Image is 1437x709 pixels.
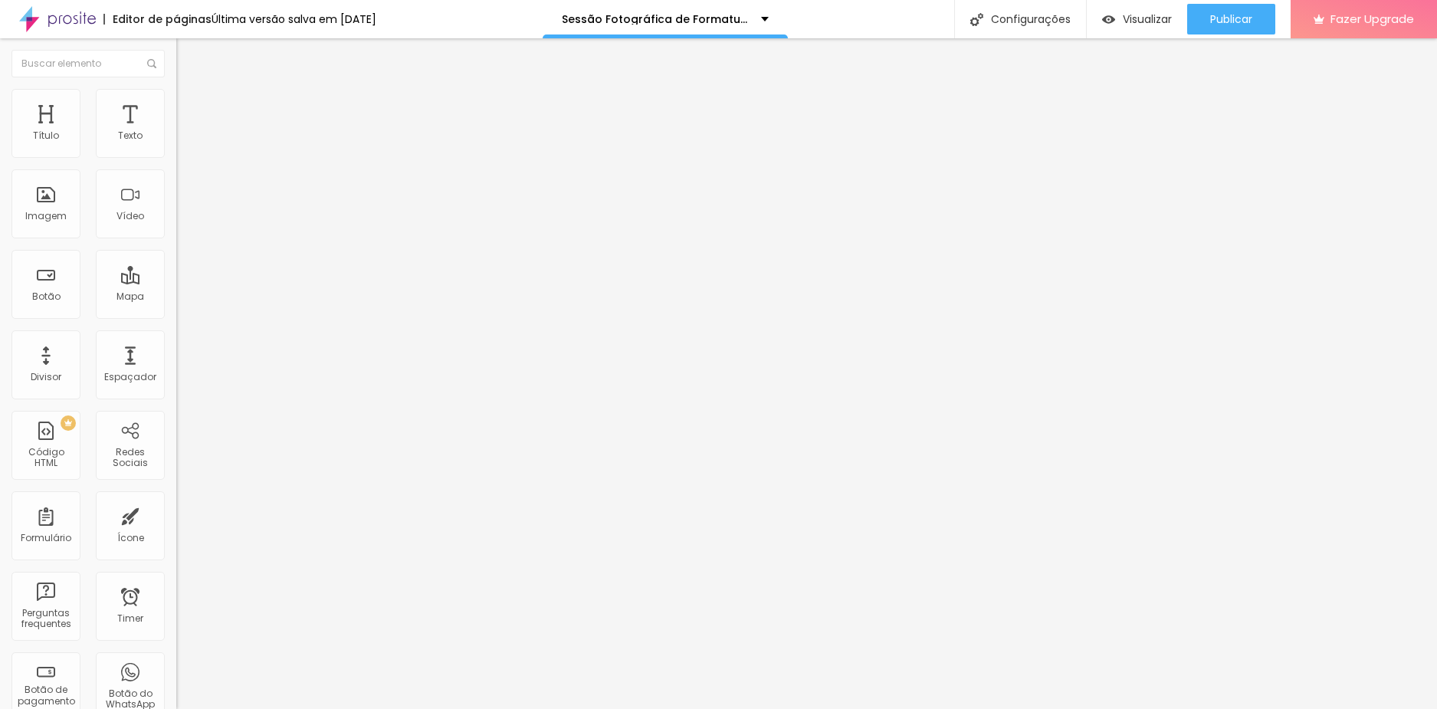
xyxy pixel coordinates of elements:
div: Imagem [25,211,67,222]
button: Publicar [1187,4,1275,34]
p: Sessão Fotográfica de Formatura [562,14,750,25]
div: Espaçador [104,372,156,382]
div: Perguntas frequentes [15,608,76,630]
div: Redes Sociais [100,447,160,469]
img: view-1.svg [1102,13,1115,26]
span: Fazer Upgrade [1330,12,1414,25]
div: Mapa [116,291,144,302]
div: Última versão salva em [DATE] [212,14,376,25]
div: Ícone [117,533,144,543]
div: Formulário [21,533,71,543]
div: Texto [118,130,143,141]
span: Publicar [1210,13,1252,25]
div: Editor de páginas [103,14,212,25]
img: Icone [970,13,983,26]
div: Divisor [31,372,61,382]
input: Buscar elemento [11,50,165,77]
div: Vídeo [116,211,144,222]
div: Código HTML [15,447,76,469]
div: Botão [32,291,61,302]
div: Botão de pagamento [15,684,76,707]
div: Título [33,130,59,141]
button: Visualizar [1087,4,1187,34]
span: Visualizar [1123,13,1172,25]
iframe: Editor [176,38,1437,709]
div: Timer [117,613,143,624]
img: Icone [147,59,156,68]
